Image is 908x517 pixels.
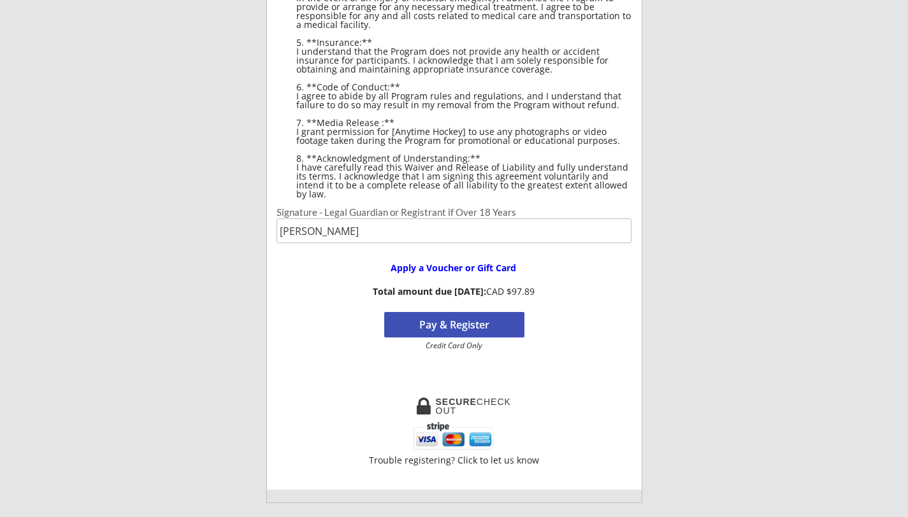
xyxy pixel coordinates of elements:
[389,342,519,350] div: Credit Card Only
[277,218,631,243] input: Type full name
[373,285,486,297] strong: Total amount due [DATE]:
[436,397,477,407] strong: SECURE
[384,312,524,337] button: Pay & Register
[277,208,631,217] div: Signature - Legal Guardian or Registrant if Over 18 Years
[371,264,536,273] div: Apply a Voucher or Gift Card
[366,287,542,297] div: CAD $97.89
[368,456,540,465] div: Trouble registering? Click to let us know
[436,397,512,415] div: CHECKOUT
